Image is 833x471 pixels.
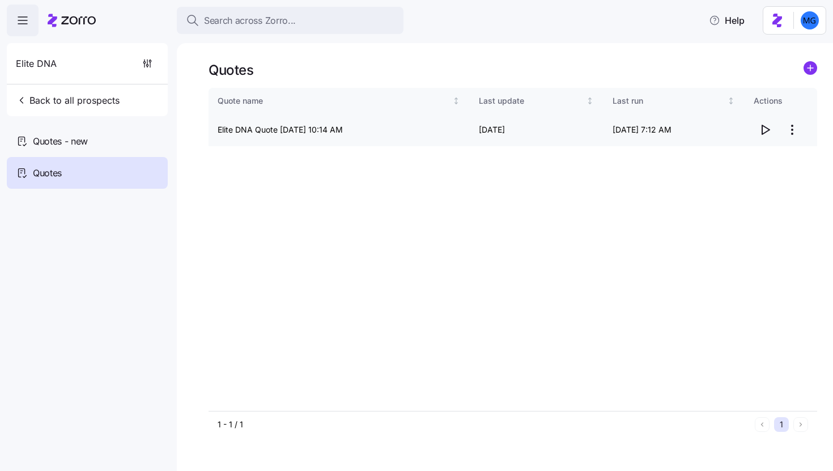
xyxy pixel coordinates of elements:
[452,97,460,105] div: Not sorted
[774,417,789,432] button: 1
[7,125,168,157] a: Quotes - new
[177,7,403,34] button: Search across Zorro...
[218,419,750,430] div: 1 - 1 / 1
[755,417,770,432] button: Previous page
[33,166,62,180] span: Quotes
[709,14,745,27] span: Help
[16,57,57,71] span: Elite DNA
[804,61,817,79] a: add icon
[209,61,253,79] h1: Quotes
[603,114,745,146] td: [DATE] 7:12 AM
[470,114,604,146] td: [DATE]
[801,11,819,29] img: 61c362f0e1d336c60eacb74ec9823875
[613,95,725,107] div: Last run
[11,89,124,112] button: Back to all prospects
[209,88,470,114] th: Quote nameNot sorted
[603,88,745,114] th: Last runNot sorted
[7,157,168,189] a: Quotes
[700,9,754,32] button: Help
[727,97,735,105] div: Not sorted
[804,61,817,75] svg: add icon
[470,88,604,114] th: Last updateNot sorted
[793,417,808,432] button: Next page
[586,97,594,105] div: Not sorted
[33,134,88,148] span: Quotes - new
[754,95,808,107] div: Actions
[16,94,120,107] span: Back to all prospects
[209,114,470,146] td: Elite DNA Quote [DATE] 10:14 AM
[479,95,584,107] div: Last update
[218,95,450,107] div: Quote name
[204,14,296,28] span: Search across Zorro...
